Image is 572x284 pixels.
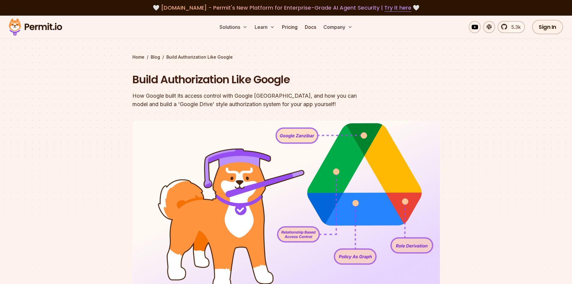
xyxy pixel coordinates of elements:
[132,72,363,87] h1: Build Authorization Like Google
[217,21,250,33] button: Solutions
[132,54,144,60] a: Home
[302,21,319,33] a: Docs
[132,54,440,60] div: / /
[151,54,160,60] a: Blog
[252,21,277,33] button: Learn
[132,92,363,108] div: How Google built its access control with Google [GEOGRAPHIC_DATA], and how you can model and buil...
[280,21,300,33] a: Pricing
[14,4,558,12] div: 🤍 🤍
[321,21,355,33] button: Company
[508,23,521,31] span: 5.3k
[532,20,563,34] a: Sign In
[161,4,411,11] span: [DOMAIN_NAME] - Permit's New Platform for Enterprise-Grade AI Agent Security |
[498,21,525,33] a: 5.3k
[384,4,411,12] a: Try it here
[6,17,65,37] img: Permit logo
